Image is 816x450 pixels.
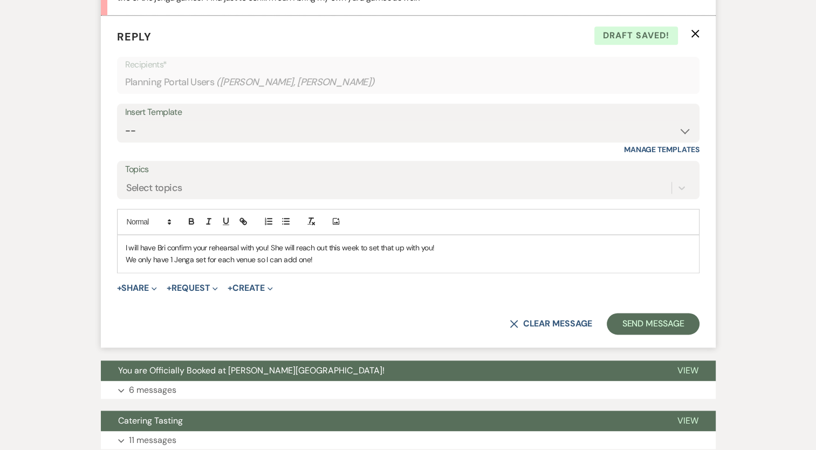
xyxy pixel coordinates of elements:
span: + [228,284,232,292]
span: View [677,365,698,376]
span: Draft saved! [594,26,678,45]
div: Planning Portal Users [125,72,691,93]
span: View [677,415,698,426]
p: Recipients* [125,58,691,72]
p: 11 messages [129,433,176,447]
button: Send Message [607,313,699,335]
span: You are Officially Booked at [PERSON_NAME][GEOGRAPHIC_DATA]! [118,365,385,376]
button: Clear message [510,319,592,328]
p: 6 messages [129,383,176,397]
div: Select topics [126,180,182,195]
button: 11 messages [101,431,716,449]
button: View [660,411,716,431]
span: ( [PERSON_NAME], [PERSON_NAME] ) [216,75,375,90]
span: Catering Tasting [118,415,183,426]
span: Reply [117,30,152,44]
a: Manage Templates [624,145,700,154]
button: 6 messages [101,381,716,399]
p: We only have 1 Jenga set for each venue so I can add one! [126,254,691,265]
button: Request [167,284,218,292]
button: Catering Tasting [101,411,660,431]
div: Insert Template [125,105,691,120]
p: I will have Bri confirm your rehearsal with you! She will reach out this week to set that up with... [126,242,691,254]
button: You are Officially Booked at [PERSON_NAME][GEOGRAPHIC_DATA]! [101,360,660,381]
button: Share [117,284,157,292]
button: View [660,360,716,381]
button: Create [228,284,272,292]
span: + [167,284,172,292]
label: Topics [125,162,691,178]
span: + [117,284,122,292]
